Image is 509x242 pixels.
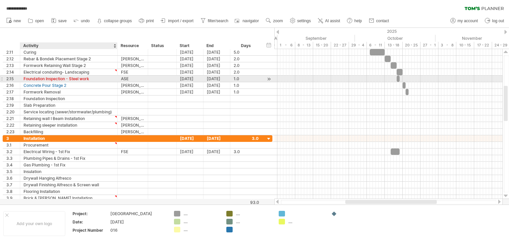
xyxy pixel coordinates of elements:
strong: collapse groups [104,19,132,23]
div: 17 - 22 [474,42,492,49]
div: 3.1 [6,142,20,148]
div: 20 - 25 [403,42,421,49]
div: 29 - 4 [349,42,367,49]
div: Insulation [24,168,114,175]
div: Days [230,42,261,49]
a: log out [483,17,506,25]
span: save [58,19,67,23]
a: collapse groups [95,17,134,25]
div: Project Number [73,227,109,233]
div: [DATE] [177,149,203,155]
span: navigator [243,19,259,23]
div: Concrete Pour Stage 2 [24,82,114,89]
div: 2.18 [6,95,20,102]
div: 2.12 [6,56,20,62]
div: 27 - 1 [421,42,438,49]
div: 2.13 [6,62,20,69]
a: print [137,17,156,25]
div: 3.9 [6,195,20,201]
div: 15 - 20 [313,42,331,49]
div: Electrical Wiring - 1st Fix [24,149,114,155]
div: 2.21 [6,115,20,122]
span: import / export [168,19,194,23]
div: [DATE] [203,56,230,62]
div: 3 - 8 [438,42,456,49]
div: [DATE] [203,69,230,75]
div: Add your own logo [3,211,65,236]
div: [PERSON_NAME] [121,56,144,62]
div: 1.0 [234,82,258,89]
div: 1.0 [234,76,258,82]
div: Start [180,42,199,49]
div: 3.3 [6,155,20,161]
div: 2.14 [6,69,20,75]
div: Rebar & Bondek Placement Stage 2 [24,56,114,62]
div: 2.17 [6,89,20,95]
div: [DATE] [177,89,203,95]
div: [DATE] [177,76,203,82]
div: Foundation Inspection [24,95,114,102]
span: zoom [273,19,283,23]
a: contact [367,17,391,25]
div: 2.11 [6,49,20,55]
a: my account [449,17,480,25]
div: [DATE] [177,82,203,89]
div: Electrical conduiting- Landscaping [24,69,114,75]
div: 5.0 [234,49,258,55]
div: 3.6 [6,175,20,181]
div: Backfilling [24,129,114,135]
span: log out [492,19,504,23]
div: Project: [73,211,109,216]
span: undo [81,19,90,23]
div: [DATE] [203,82,230,89]
span: settings [297,19,311,23]
div: 2.19 [6,102,20,108]
div: Resource [121,42,144,49]
div: [DATE] [203,135,230,142]
div: [PERSON_NAME] [121,129,144,135]
a: undo [72,17,92,25]
div: [DATE] [177,69,203,75]
a: settings [288,17,313,25]
div: 2.0 [234,69,258,75]
div: .... [288,219,324,224]
div: .... [184,227,220,232]
div: [PERSON_NAME] [121,82,144,89]
div: Formwork Retaining Wall Stage 2 [24,62,114,69]
a: filter/search [199,17,230,25]
div: Installation [24,135,114,142]
div: 2.15 [6,76,20,82]
div: Retaining sleeper installation [24,122,114,128]
div: 2.16 [6,82,20,89]
div: Plumbing Pipes & Drains - 1st Fix [24,155,114,161]
div: Drywall Finishing Alfresco & Screen wall [24,182,114,188]
div: 3.7 [6,182,20,188]
div: Slab Preparation [24,102,114,108]
div: October 2025 [355,35,435,42]
a: save [49,17,69,25]
div: [DATE] [203,149,230,155]
div: Retaining wall I Beam Installation [24,115,114,122]
div: [DATE] [203,49,230,55]
div: [GEOGRAPHIC_DATA] [110,211,166,216]
div: [DATE] [203,89,230,95]
a: AI assist [316,17,342,25]
div: Date: [73,219,109,225]
a: zoom [264,17,285,25]
div: Gas Plumbing - 1st Fix [24,162,114,168]
span: print [146,19,154,23]
div: .... [184,219,220,224]
span: filter/search [208,19,228,23]
div: 3.5 [6,168,20,175]
div: Curing [24,49,114,55]
div: Brick & [PERSON_NAME] Installation [24,195,114,201]
div: 93.0 [231,200,259,205]
div: scroll to activity [266,76,272,83]
div: Flooring Installation [24,188,114,195]
div: FSE [121,149,144,155]
div: Activity [23,42,114,49]
div: [DATE] [203,76,230,82]
div: 2.23 [6,129,20,135]
span: open [35,19,44,23]
span: contact [376,19,389,23]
